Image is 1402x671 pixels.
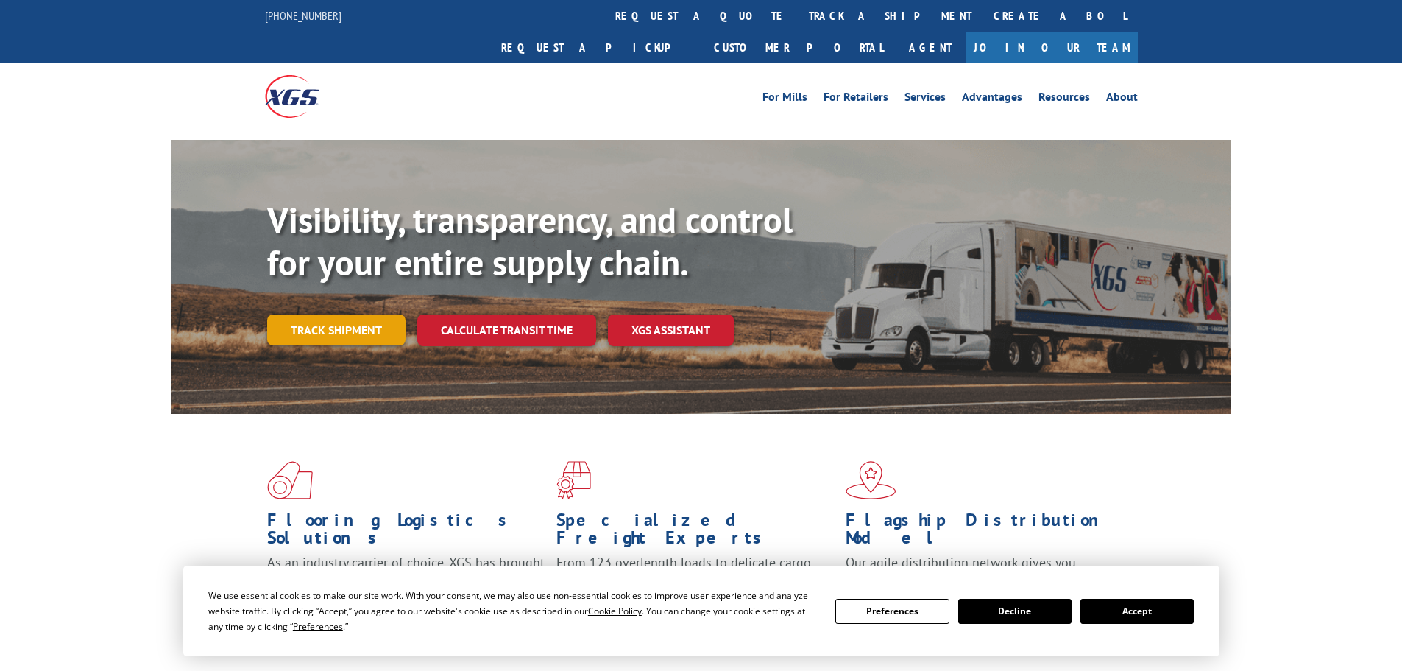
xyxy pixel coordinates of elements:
[267,511,545,554] h1: Flooring Logistics Solutions
[1038,91,1090,108] a: Resources
[293,620,343,633] span: Preferences
[846,511,1124,554] h1: Flagship Distribution Model
[962,91,1022,108] a: Advantages
[588,605,642,617] span: Cookie Policy
[556,461,591,499] img: xgs-icon-focused-on-flooring-red
[556,554,835,619] p: From 123 overlength loads to delicate cargo, our experienced staff knows the best way to move you...
[835,599,949,624] button: Preferences
[267,461,313,499] img: xgs-icon-total-supply-chain-intelligence-red
[846,554,1116,589] span: Our agile distribution network gives you nationwide inventory management on demand.
[703,32,894,63] a: Customer Portal
[846,461,896,499] img: xgs-icon-flagship-distribution-model-red
[904,91,946,108] a: Services
[1080,599,1194,624] button: Accept
[208,588,818,634] div: We use essential cookies to make our site work. With your consent, we may also use non-essential ...
[183,566,1219,656] div: Cookie Consent Prompt
[762,91,807,108] a: For Mills
[1106,91,1138,108] a: About
[267,315,406,345] a: Track shipment
[267,197,793,285] b: Visibility, transparency, and control for your entire supply chain.
[267,554,545,606] span: As an industry carrier of choice, XGS has brought innovation and dedication to flooring logistics...
[265,8,341,23] a: [PHONE_NUMBER]
[490,32,703,63] a: Request a pickup
[958,599,1072,624] button: Decline
[417,315,596,346] a: Calculate transit time
[824,91,888,108] a: For Retailers
[556,511,835,554] h1: Specialized Freight Experts
[894,32,966,63] a: Agent
[966,32,1138,63] a: Join Our Team
[608,315,734,346] a: XGS ASSISTANT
